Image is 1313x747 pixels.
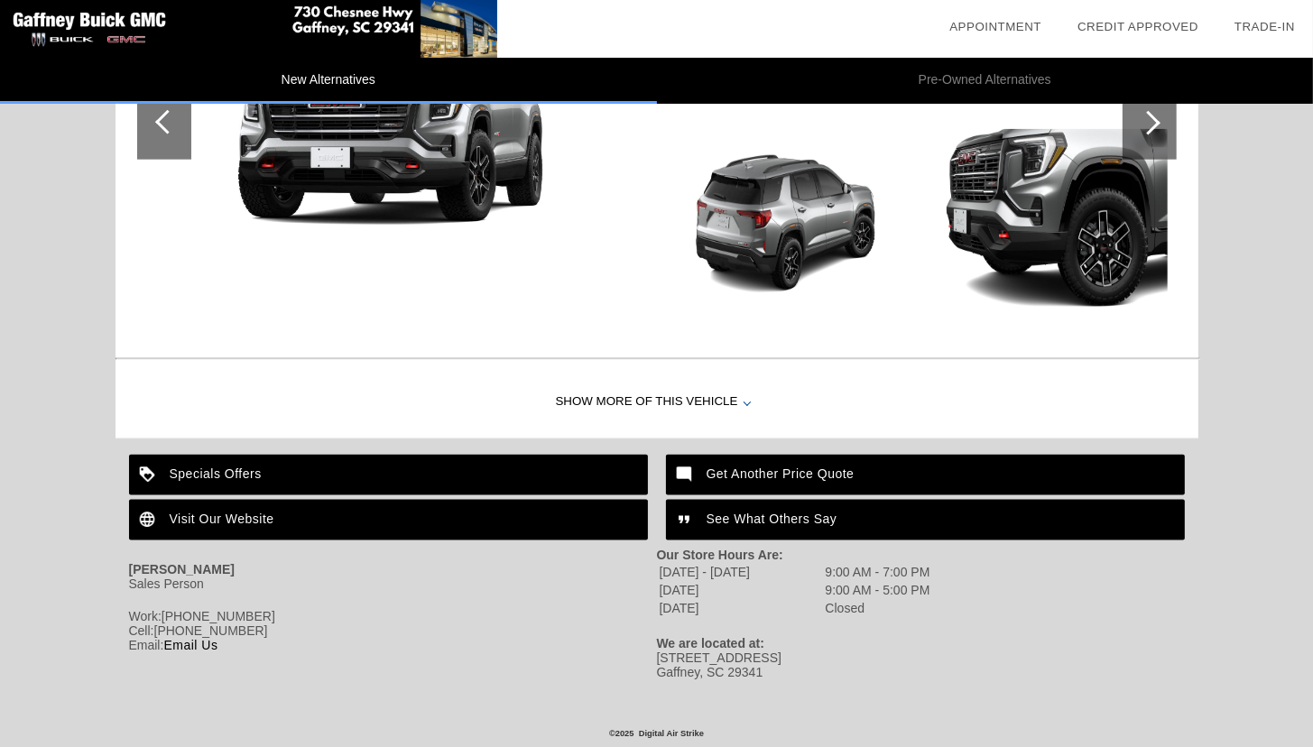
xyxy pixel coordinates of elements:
a: Trade-In [1234,20,1295,33]
strong: We are located at: [657,636,765,650]
td: [DATE] - [DATE] [659,564,823,580]
span: [PHONE_NUMBER] [162,609,275,623]
strong: Our Store Hours Are: [657,548,783,562]
td: [DATE] [659,600,823,616]
a: Appointment [949,20,1041,33]
strong: [PERSON_NAME] [129,562,235,576]
img: ic_loyalty_white_24dp_2x.png [129,455,170,495]
img: 3.jpg [662,129,911,315]
td: [DATE] [659,582,823,598]
div: Sales Person [129,576,657,591]
div: Show More of this Vehicle [116,366,1198,438]
img: ic_format_quote_white_24dp_2x.png [666,500,707,540]
td: 9:00 AM - 7:00 PM [825,564,931,580]
a: Email Us [163,638,217,652]
img: ic_mode_comment_white_24dp_2x.png [666,455,707,495]
div: Email: [129,638,657,652]
div: [STREET_ADDRESS] Gaffney, SC 29341 [657,650,1185,679]
img: ic_language_white_24dp_2x.png [129,500,170,540]
a: Specials Offers [129,455,648,495]
a: See What Others Say [666,500,1185,540]
td: Closed [825,600,931,616]
a: Visit Our Website [129,500,648,540]
div: Cell: [129,623,657,638]
div: Work: [129,609,657,623]
td: 9:00 AM - 5:00 PM [825,582,931,598]
a: Credit Approved [1077,20,1198,33]
img: 5.jpg [920,129,1168,315]
a: Get Another Price Quote [666,455,1185,495]
span: [PHONE_NUMBER] [154,623,268,638]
